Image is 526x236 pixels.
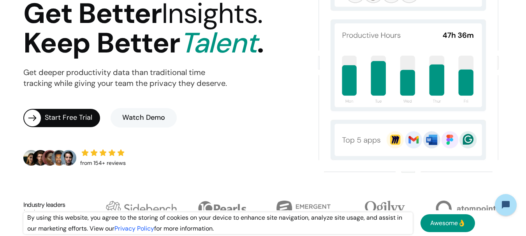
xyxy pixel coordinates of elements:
h2: Industry leaders trust us [23,201,65,215]
div: from 154+ reviews [80,158,126,169]
a: Awesome👌 [420,214,475,232]
span: Talent [180,25,257,61]
p: Get deeper productivity data than traditional time tracking while giving your team the privacy th... [23,67,227,89]
a: Watch Demo [111,108,177,128]
a: Privacy Policy [114,224,154,233]
div: By using this website, you agree to the storing of cookies on your device to enhance site navigat... [23,212,413,234]
div: Start Free Trial [45,112,100,123]
a: Start Free Trial [23,109,100,127]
